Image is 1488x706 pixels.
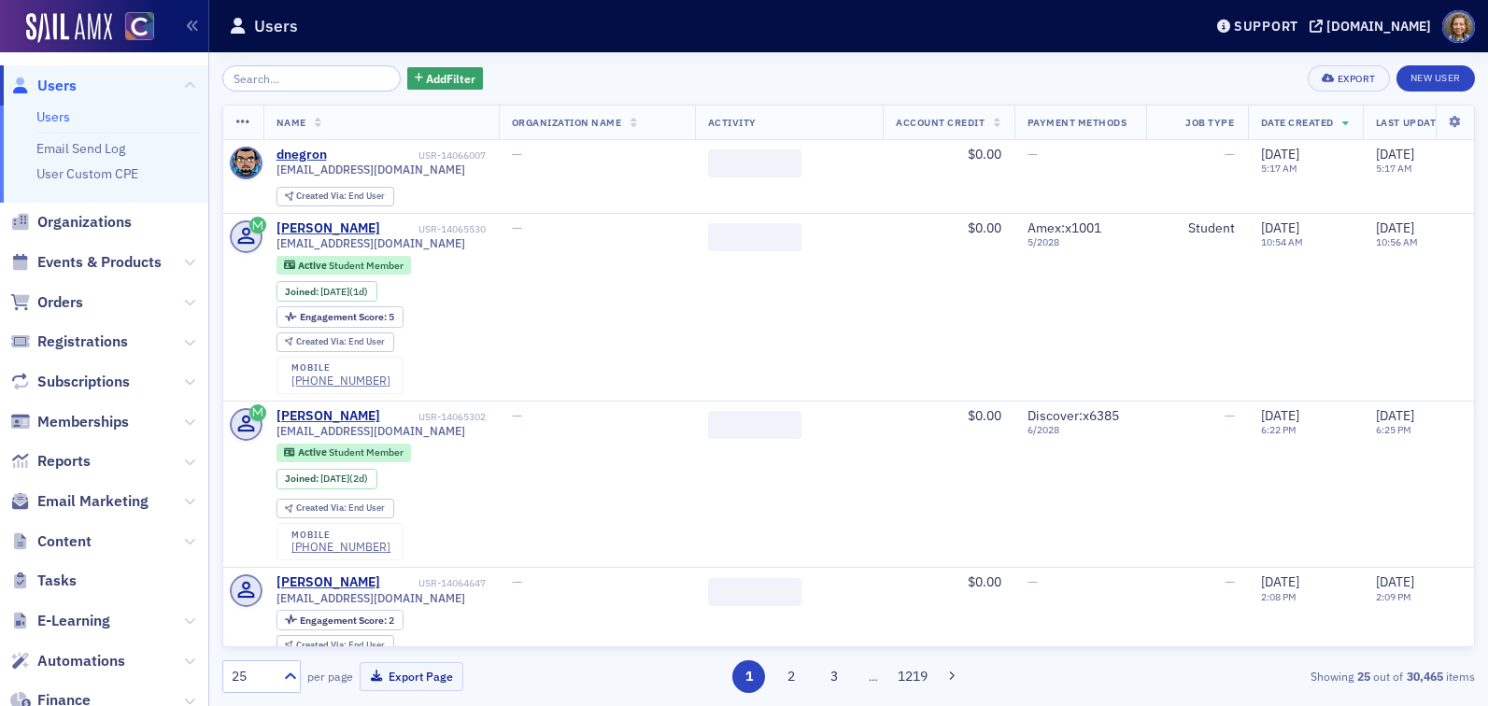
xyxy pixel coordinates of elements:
[307,668,353,685] label: per page
[276,444,412,462] div: Active: Active: Student Member
[298,445,329,459] span: Active
[10,651,125,671] a: Automations
[1308,65,1389,92] button: Export
[36,140,125,157] a: Email Send Log
[775,660,808,693] button: 2
[426,70,475,87] span: Add Filter
[37,292,83,313] span: Orders
[276,574,380,591] a: [PERSON_NAME]
[968,219,1001,236] span: $0.00
[276,635,394,655] div: Created Via: End User
[1376,116,1449,129] span: Last Updated
[284,446,403,459] a: Active Student Member
[407,67,484,91] button: AddFilter
[296,190,348,202] span: Created Via :
[222,65,401,92] input: Search…
[37,76,77,96] span: Users
[112,12,154,44] a: View Homepage
[276,332,394,352] div: Created Via: End User
[1027,236,1133,248] span: 5 / 2028
[1225,573,1235,590] span: —
[1376,235,1418,248] time: 10:56 AM
[37,252,162,273] span: Events & Products
[10,76,77,96] a: Users
[296,639,348,651] span: Created Via :
[330,149,486,162] div: USR-14066007
[296,641,385,651] div: End User
[37,212,132,233] span: Organizations
[10,332,128,352] a: Registrations
[708,411,801,439] span: ‌
[320,472,349,485] span: [DATE]
[968,407,1001,424] span: $0.00
[10,611,110,631] a: E-Learning
[291,540,390,554] div: [PHONE_NUMBER]
[320,286,368,298] div: (1d)
[329,445,404,459] span: Student Member
[1027,146,1038,162] span: —
[320,285,349,298] span: [DATE]
[968,146,1001,162] span: $0.00
[708,223,801,251] span: ‌
[296,191,385,202] div: End User
[708,578,801,606] span: ‌
[291,362,390,374] div: mobile
[1027,407,1119,424] span: Discover : x6385
[276,281,377,302] div: Joined: 2025-10-05 00:00:00
[1338,74,1376,84] div: Export
[320,473,368,485] div: (2d)
[1261,162,1297,175] time: 5:17 AM
[708,116,757,129] span: Activity
[10,372,130,392] a: Subscriptions
[37,412,129,432] span: Memberships
[276,147,327,163] div: dnegron
[1396,65,1475,92] a: New User
[276,187,394,206] div: Created Via: End User
[296,335,348,347] span: Created Via :
[1159,220,1235,237] div: Student
[285,286,320,298] span: Joined :
[276,236,465,250] span: [EMAIL_ADDRESS][DOMAIN_NAME]
[36,108,70,125] a: Users
[1185,116,1234,129] span: Job Type
[896,660,928,693] button: 1219
[125,12,154,41] img: SailAMX
[383,577,486,589] div: USR-14064647
[1225,146,1235,162] span: —
[36,165,138,182] a: User Custom CPE
[1310,20,1438,33] button: [DOMAIN_NAME]
[26,13,112,43] img: SailAMX
[1376,162,1412,175] time: 5:17 AM
[291,374,390,388] a: [PHONE_NUMBER]
[860,668,886,685] span: …
[37,611,110,631] span: E-Learning
[1225,407,1235,424] span: —
[896,116,985,129] span: Account Credit
[276,610,404,630] div: Engagement Score: 2
[968,573,1001,590] span: $0.00
[276,499,394,518] div: Created Via: End User
[10,531,92,552] a: Content
[383,411,486,423] div: USR-14065302
[10,412,129,432] a: Memberships
[360,662,463,691] button: Export Page
[284,259,403,271] a: Active Student Member
[276,306,404,327] div: Engagement Score: 5
[1027,219,1101,236] span: Amex : x1001
[329,259,404,272] span: Student Member
[1027,116,1127,129] span: Payment Methods
[276,408,380,425] div: [PERSON_NAME]
[10,451,91,472] a: Reports
[1376,146,1414,162] span: [DATE]
[276,469,377,489] div: Joined: 2025-10-04 00:00:00
[276,220,380,237] a: [PERSON_NAME]
[1326,18,1431,35] div: [DOMAIN_NAME]
[1261,219,1299,236] span: [DATE]
[276,424,465,438] span: [EMAIL_ADDRESS][DOMAIN_NAME]
[817,660,850,693] button: 3
[732,660,765,693] button: 1
[10,571,77,591] a: Tasks
[1027,424,1133,436] span: 6 / 2028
